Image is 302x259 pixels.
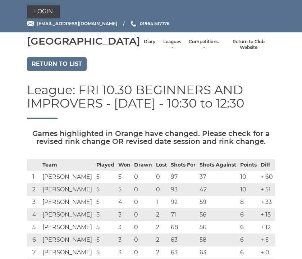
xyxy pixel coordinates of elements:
[198,171,239,183] td: 37
[41,233,95,246] td: [PERSON_NAME]
[41,171,95,183] td: [PERSON_NAME]
[169,159,198,171] th: Shots For
[238,208,259,221] td: 6
[169,196,198,208] td: 92
[132,233,154,246] td: 0
[27,21,34,26] img: Email
[132,208,154,221] td: 0
[154,183,169,196] td: 0
[154,171,169,183] td: 0
[154,246,169,259] td: 2
[169,246,198,259] td: 63
[169,221,198,233] td: 68
[238,196,259,208] td: 8
[169,233,198,246] td: 63
[116,159,133,171] th: Won
[27,208,41,221] td: 4
[116,196,133,208] td: 4
[198,183,239,196] td: 42
[27,83,275,119] h1: League: FRI 10.30 BEGINNERS AND IMPROVERS - [DATE] - 10:30 to 12:30
[130,20,170,27] a: Phone us 01964 537776
[132,171,154,183] td: 0
[37,21,117,26] span: [EMAIL_ADDRESS][DOMAIN_NAME]
[95,171,116,183] td: 5
[259,221,275,233] td: + 12
[132,183,154,196] td: 0
[198,159,239,171] th: Shots Against
[259,159,275,171] th: Diff
[154,159,169,171] th: Lost
[95,159,116,171] th: Played
[198,221,239,233] td: 56
[154,208,169,221] td: 2
[259,196,275,208] td: + 33
[259,208,275,221] td: + 15
[41,221,95,233] td: [PERSON_NAME]
[259,183,275,196] td: + 51
[116,221,133,233] td: 3
[163,39,182,51] a: Leagues
[238,183,259,196] td: 10
[238,159,259,171] th: Points
[198,208,239,221] td: 56
[95,183,116,196] td: 5
[238,171,259,183] td: 10
[132,196,154,208] td: 0
[41,183,95,196] td: [PERSON_NAME]
[259,171,275,183] td: + 60
[27,196,41,208] td: 3
[116,233,133,246] td: 3
[95,221,116,233] td: 5
[144,39,155,45] a: Diary
[27,36,140,47] div: [GEOGRAPHIC_DATA]
[238,246,259,259] td: 6
[154,233,169,246] td: 2
[27,246,41,259] td: 7
[95,246,116,259] td: 5
[116,183,133,196] td: 5
[41,246,95,259] td: [PERSON_NAME]
[116,171,133,183] td: 5
[27,20,117,27] a: Email [EMAIL_ADDRESS][DOMAIN_NAME]
[27,233,41,246] td: 6
[27,5,60,18] a: Login
[154,221,169,233] td: 2
[27,171,41,183] td: 1
[169,183,198,196] td: 93
[116,208,133,221] td: 3
[132,159,154,171] th: Drawn
[131,21,136,27] img: Phone us
[140,21,170,26] span: 01964 537776
[41,196,95,208] td: [PERSON_NAME]
[27,129,275,145] h5: Games highlighted in Orange have changed. Please check for a revised rink change OR revised date ...
[226,39,271,51] a: Return to Club Website
[189,39,219,51] a: Competitions
[95,233,116,246] td: 5
[95,208,116,221] td: 5
[41,208,95,221] td: [PERSON_NAME]
[198,246,239,259] td: 63
[132,246,154,259] td: 0
[27,221,41,233] td: 5
[259,246,275,259] td: + 0
[27,57,87,71] a: Return to list
[198,233,239,246] td: 58
[154,196,169,208] td: 1
[169,208,198,221] td: 71
[238,221,259,233] td: 6
[238,233,259,246] td: 6
[132,221,154,233] td: 0
[95,196,116,208] td: 5
[169,171,198,183] td: 97
[116,246,133,259] td: 3
[41,159,95,171] th: Team
[27,183,41,196] td: 2
[259,233,275,246] td: + 5
[198,196,239,208] td: 59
